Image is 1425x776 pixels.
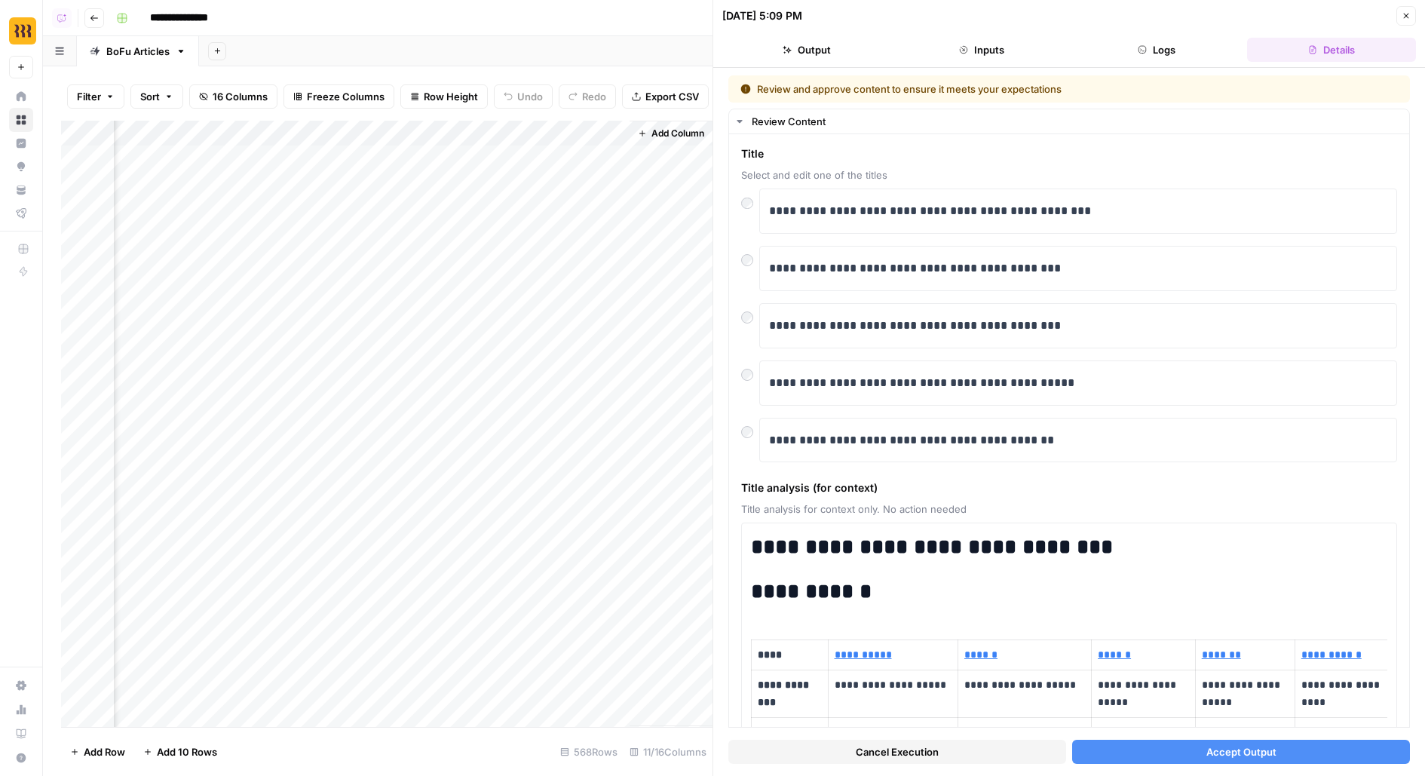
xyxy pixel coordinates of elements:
[722,8,802,23] div: [DATE] 5:09 PM
[134,740,226,764] button: Add 10 Rows
[84,744,125,759] span: Add Row
[1072,38,1241,62] button: Logs
[61,740,134,764] button: Add Row
[283,84,394,109] button: Freeze Columns
[856,744,939,759] span: Cancel Execution
[9,84,33,109] a: Home
[106,44,170,59] div: BoFu Articles
[9,746,33,770] button: Help + Support
[157,744,217,759] span: Add 10 Rows
[741,501,1397,517] span: Title analysis for context only. No action needed
[9,201,33,225] a: Flightpath
[728,740,1066,764] button: Cancel Execution
[400,84,488,109] button: Row Height
[741,167,1397,182] span: Select and edit one of the titles
[9,155,33,179] a: Opportunities
[307,89,385,104] span: Freeze Columns
[494,84,553,109] button: Undo
[651,127,704,140] span: Add Column
[645,89,699,104] span: Export CSV
[752,114,1400,129] div: Review Content
[9,131,33,155] a: Insights
[1247,38,1416,62] button: Details
[632,124,710,143] button: Add Column
[622,84,709,109] button: Export CSV
[189,84,277,109] button: 16 Columns
[897,38,1066,62] button: Inputs
[1072,740,1410,764] button: Accept Output
[517,89,543,104] span: Undo
[1206,744,1276,759] span: Accept Output
[741,146,1397,161] span: Title
[77,89,101,104] span: Filter
[554,740,624,764] div: 568 Rows
[624,740,712,764] div: 11/16 Columns
[729,109,1409,133] button: Review Content
[9,673,33,698] a: Settings
[582,89,606,104] span: Redo
[67,84,124,109] button: Filter
[9,722,33,746] a: Learning Hub
[9,12,33,50] button: Workspace: Rippling
[9,17,36,44] img: Rippling Logo
[213,89,268,104] span: 16 Columns
[722,38,891,62] button: Output
[559,84,616,109] button: Redo
[130,84,183,109] button: Sort
[140,89,160,104] span: Sort
[9,698,33,722] a: Usage
[424,89,478,104] span: Row Height
[740,81,1230,97] div: Review and approve content to ensure it meets your expectations
[741,480,1397,495] span: Title analysis (for context)
[9,178,33,202] a: Your Data
[77,36,199,66] a: BoFu Articles
[9,108,33,132] a: Browse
